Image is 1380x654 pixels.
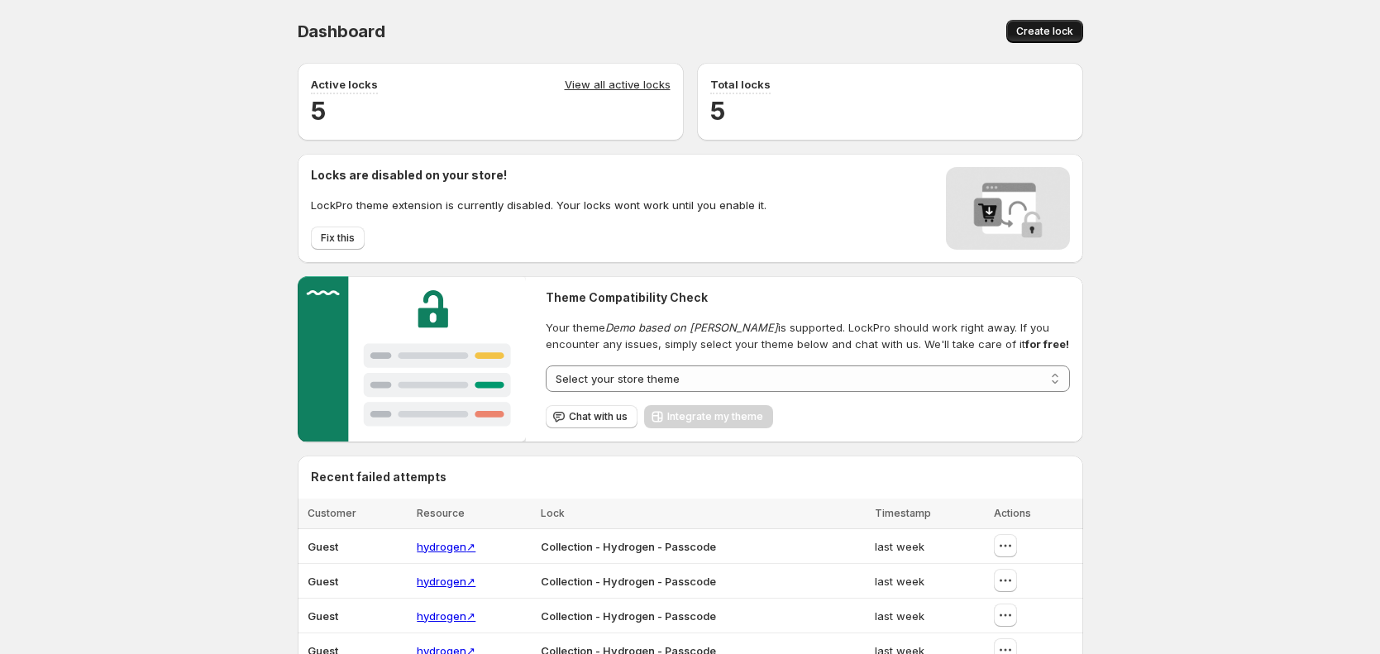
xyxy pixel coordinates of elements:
[546,405,637,428] button: Chat with us
[875,609,924,623] span: last week
[417,609,475,623] a: hydrogen↗
[311,94,671,127] h2: 5
[541,609,716,623] span: Collection - Hydrogen - Passcode
[1006,20,1083,43] button: Create lock
[311,469,446,485] h2: Recent failed attempts
[308,575,338,588] span: Guest
[1016,25,1073,38] span: Create lock
[321,232,355,245] span: Fix this
[417,540,475,553] a: hydrogen↗
[710,76,771,93] p: Total locks
[308,507,356,519] span: Customer
[311,197,766,213] p: LockPro theme extension is currently disabled. Your locks wont work until you enable it.
[417,507,465,519] span: Resource
[311,227,365,250] button: Fix this
[710,94,1070,127] h2: 5
[569,410,628,423] span: Chat with us
[946,167,1070,250] img: Locks disabled
[546,319,1069,352] span: Your theme is supported. LockPro should work right away. If you encounter any issues, simply sele...
[565,76,671,94] a: View all active locks
[875,575,924,588] span: last week
[994,507,1031,519] span: Actions
[541,540,716,553] span: Collection - Hydrogen - Passcode
[541,507,565,519] span: Lock
[875,540,924,553] span: last week
[298,21,385,41] span: Dashboard
[1025,337,1069,351] strong: for free!
[311,76,378,93] p: Active locks
[308,609,338,623] span: Guest
[311,167,766,184] h2: Locks are disabled on your store!
[605,321,778,334] em: Demo based on [PERSON_NAME]
[546,289,1069,306] h2: Theme Compatibility Check
[308,540,338,553] span: Guest
[298,276,527,442] img: Customer support
[875,507,931,519] span: Timestamp
[541,575,716,588] span: Collection - Hydrogen - Passcode
[417,575,475,588] a: hydrogen↗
